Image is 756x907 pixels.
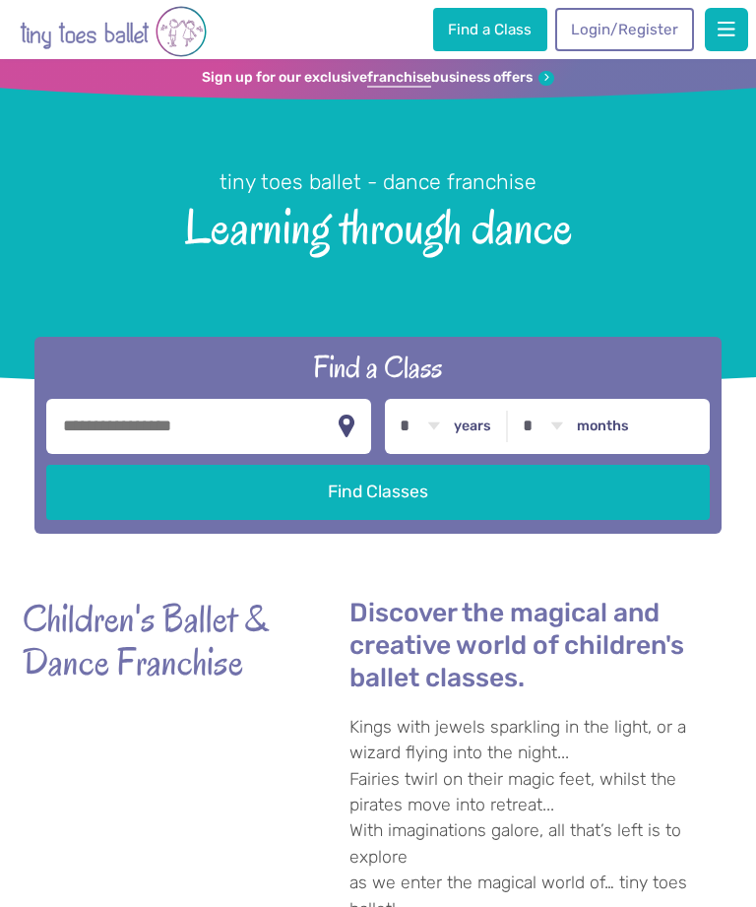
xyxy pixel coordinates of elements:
small: tiny toes ballet - dance franchise [220,169,536,194]
span: Learning through dance [26,197,731,255]
label: months [577,418,629,435]
a: Sign up for our exclusivefranchisebusiness offers [202,69,554,88]
strong: franchise [367,69,431,88]
h2: Discover the magical and creative world of children's ballet classes. [349,597,733,694]
strong: Children's Ballet & Dance Franchise [23,597,298,683]
h2: Find a Class [46,348,709,387]
img: tiny toes ballet [20,4,207,59]
a: Login/Register [555,8,693,51]
button: Find Classes [46,465,709,520]
a: Find a Class [433,8,547,51]
label: years [454,418,491,435]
